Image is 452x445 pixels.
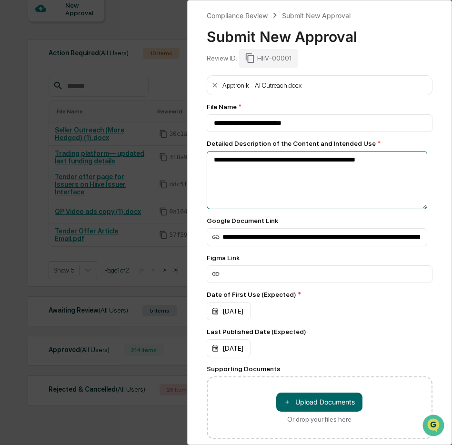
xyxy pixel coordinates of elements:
[207,54,237,62] div: Review ID:
[207,365,433,373] div: Supporting Documents
[239,49,298,67] div: HIIV-00001
[422,414,447,439] iframe: Open customer support
[207,103,433,111] div: File Name
[207,11,268,20] div: Compliance Review
[10,139,17,147] div: 🔎
[69,121,77,129] div: 🗄️
[276,393,362,412] button: Or drop your files here
[222,81,301,89] div: Apptronik - AI Outreach.docx
[284,397,291,406] span: ＋
[10,20,173,35] p: How can we help?
[207,339,251,357] div: [DATE]
[19,120,61,130] span: Preclearance
[65,116,122,133] a: 🗄️Attestations
[207,217,433,224] div: Google Document Link
[162,76,173,87] button: Start new chat
[207,291,433,298] div: Date of First Use (Expected)
[32,73,156,82] div: Start new chat
[19,138,60,148] span: Data Lookup
[6,134,64,152] a: 🔎Data Lookup
[6,116,65,133] a: 🖐️Preclearance
[207,328,433,335] div: Last Published Date (Expected)
[67,161,115,169] a: Powered byPylon
[10,121,17,129] div: 🖐️
[10,73,27,90] img: 1746055101610-c473b297-6a78-478c-a979-82029cc54cd1
[95,162,115,169] span: Pylon
[282,11,351,20] div: Submit New Approval
[207,254,433,262] div: Figma Link
[207,140,433,147] div: Detailed Description of the Content and Intended Use
[207,302,251,320] div: [DATE]
[32,82,121,90] div: We're available if you need us!
[79,120,118,130] span: Attestations
[207,20,433,45] div: Submit New Approval
[287,415,352,423] div: Or drop your files here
